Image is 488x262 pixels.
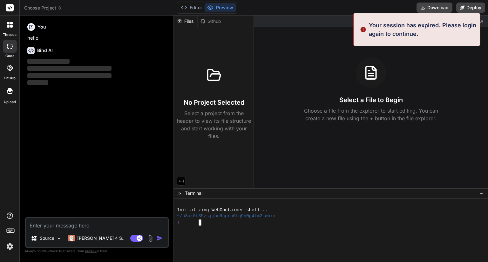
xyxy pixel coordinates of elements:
[27,35,168,42] p: hello
[184,98,244,107] h3: No Project Selected
[185,190,202,196] span: Terminal
[4,99,16,105] label: Upload
[24,5,62,11] span: Choose Project
[77,235,125,241] p: [PERSON_NAME] 4 S..
[56,236,62,241] img: Pick Models
[5,53,14,59] label: code
[478,188,485,198] button: −
[177,213,276,219] span: ~/u3uk0f35zsjjbn9cprh6fq9h0p4tm2-wnxx
[178,190,183,196] span: >_
[339,95,403,104] h3: Select a File to Begin
[177,219,180,226] span: ❯
[68,235,75,241] img: Claude 4 Sonnet
[205,3,236,12] button: Preview
[177,207,268,213] span: Initializing WebContainer shell...
[198,18,224,24] div: Github
[25,248,169,254] p: Always double-check its answers. Your in Bind
[178,3,205,12] button: Editor
[4,241,15,252] img: settings
[369,21,476,38] p: Your session has expired. Please login again to continue.
[300,107,442,122] p: Choose a file from the explorer to start editing. You can create a new file using the + button in...
[480,190,483,196] span: −
[174,18,198,24] div: Files
[456,3,485,13] button: Deploy
[4,75,16,81] label: GitHub
[27,73,112,78] span: ‌
[147,235,154,242] img: attachment
[37,24,46,30] h6: You
[27,66,112,71] span: ‌
[157,235,163,241] img: icon
[85,249,97,253] span: privacy
[3,32,17,37] label: threads
[177,109,251,140] p: Select a project from the header to view its file structure and start working with your files.
[417,3,452,13] button: Download
[27,80,48,85] span: ‌
[360,21,366,38] img: alert
[40,235,54,241] p: Source
[37,47,53,54] h6: Bind AI
[27,59,70,64] span: ‌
